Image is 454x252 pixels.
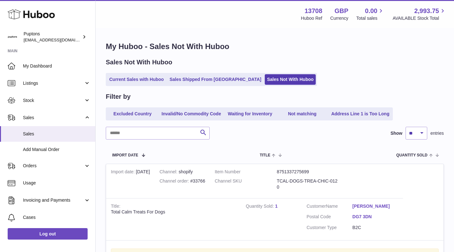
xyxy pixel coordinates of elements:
[391,130,402,136] label: Show
[160,169,179,176] strong: Channel
[24,37,94,42] span: [EMAIL_ADDRESS][DOMAIN_NAME]
[106,58,172,67] h2: Sales Not With Huboo
[215,169,277,175] dt: Item Number
[301,15,322,21] div: Huboo Ref
[107,109,158,119] a: Excluded Country
[160,178,205,184] div: #33766
[352,214,398,220] a: DG7 3DN
[107,74,166,85] a: Current Sales with Huboo
[111,204,120,210] strong: Title
[23,80,84,86] span: Listings
[160,169,205,175] div: shopify
[106,164,155,198] td: [DATE]
[167,74,263,85] a: Sales Shipped From [GEOGRAPHIC_DATA]
[106,92,131,101] h2: Filter by
[329,109,392,119] a: Address Line 1 is Too Long
[335,7,348,15] strong: GBP
[24,31,81,43] div: Puptons
[8,32,17,42] img: hello@puptons.com
[23,163,84,169] span: Orders
[260,153,270,157] span: Title
[396,153,428,157] span: Quantity Sold
[106,41,444,52] h1: My Huboo - Sales Not With Huboo
[393,7,446,21] a: 2,993.75 AVAILABLE Stock Total
[430,130,444,136] span: entries
[23,131,90,137] span: Sales
[215,178,277,190] dt: Channel SKU
[393,15,446,21] span: AVAILABLE Stock Total
[111,169,136,176] strong: Import date
[277,178,339,190] dd: TCAL-DOGS-TREA-CHIC-0120
[23,63,90,69] span: My Dashboard
[306,225,352,231] dt: Customer Type
[352,225,398,231] dd: B2C
[277,109,328,119] a: Not matching
[23,180,90,186] span: Usage
[277,169,339,175] dd: 8751337275699
[23,214,90,220] span: Cases
[160,178,191,185] strong: Channel order
[352,203,398,209] a: [PERSON_NAME]
[275,204,277,209] a: 1
[330,15,349,21] div: Currency
[23,197,84,203] span: Invoicing and Payments
[356,15,385,21] span: Total sales
[306,214,352,221] dt: Postal Code
[265,74,316,85] a: Sales Not With Huboo
[305,7,322,15] strong: 13708
[414,7,439,15] span: 2,993.75
[356,7,385,21] a: 0.00 Total sales
[111,209,236,215] div: Total Calm Treats For Dogs
[112,153,138,157] span: Import date
[225,109,276,119] a: Waiting for Inventory
[23,97,84,104] span: Stock
[23,147,90,153] span: Add Manual Order
[306,204,326,209] span: Customer
[246,204,275,210] strong: Quantity Sold
[23,115,84,121] span: Sales
[306,203,352,211] dt: Name
[365,7,378,15] span: 0.00
[8,228,88,240] a: Log out
[159,109,223,119] a: Invalid/No Commodity Code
